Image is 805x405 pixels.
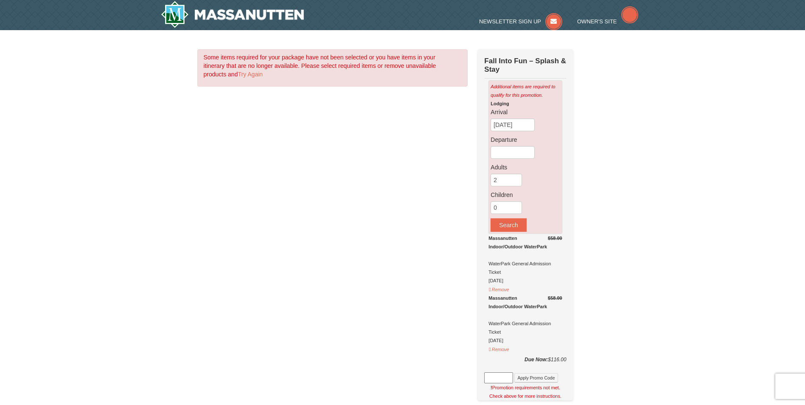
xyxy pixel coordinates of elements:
div: Massanutten Indoor/Outdoor WaterPark [488,234,562,251]
img: Massanutten Resort Logo [161,1,304,28]
button: Remove [488,283,509,294]
button: Remove [488,343,509,354]
a: Owner's Site [577,18,638,25]
strong: Due Now: [525,357,548,363]
label: Departure [491,135,560,144]
p: Some items required for your package have not been selected or you have items in your itinerary t... [204,53,452,79]
label: Children [491,191,560,199]
label: Adults [491,163,560,172]
strong: ! [491,385,492,390]
del: $58.00 [548,236,562,241]
a: Massanutten Resort [161,1,304,28]
button: Apply Promo Code [514,373,558,382]
div: Promotion requirements not met. Check above for more instructions. [484,383,566,400]
em: Additional items are required to qualify for this promotion. [491,84,555,98]
del: $58.00 [548,295,562,301]
span: Newsletter Sign Up [479,18,541,25]
a: Try Again [238,71,263,78]
div: WaterPark General Admission Ticket [DATE] [488,234,562,285]
div: Massanutten Indoor/Outdoor WaterPark [488,294,562,311]
a: Newsletter Sign Up [479,18,562,25]
strong: Fall Into Fun – Splash & Stay [484,57,566,73]
label: Arrival [491,108,560,116]
div: WaterPark General Admission Ticket [DATE] [488,294,562,345]
button: Search [491,218,526,232]
span: Owner's Site [577,18,617,25]
strong: Lodging [491,101,509,106]
div: $116.00 [484,355,566,372]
